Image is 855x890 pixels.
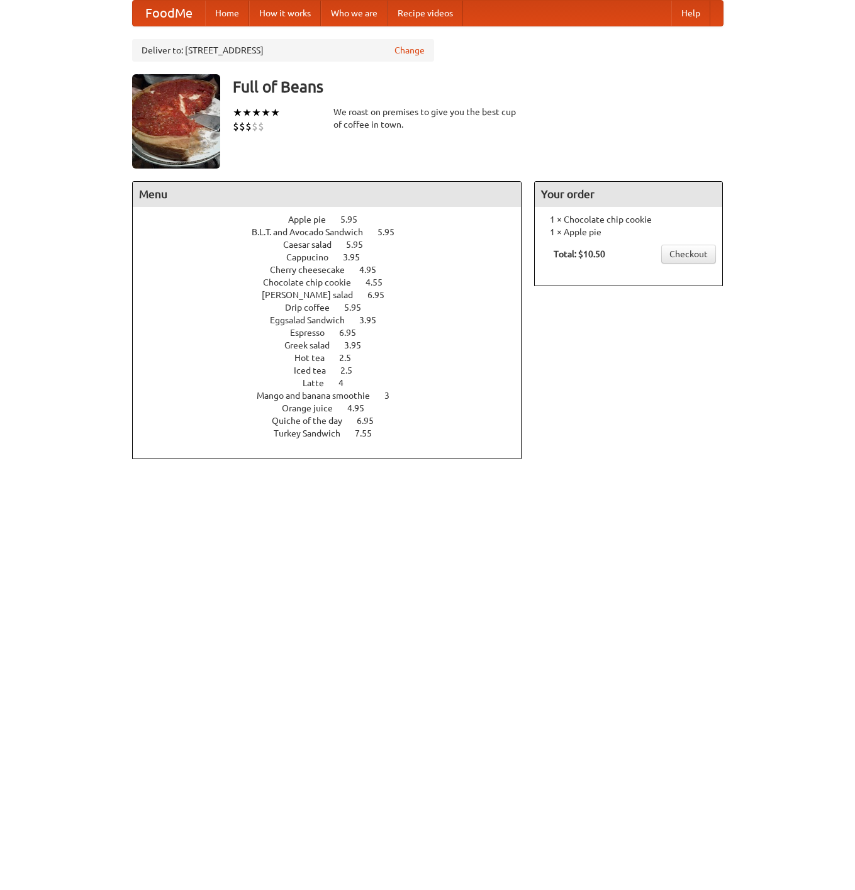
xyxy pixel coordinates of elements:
[252,106,261,120] li: ★
[245,120,252,133] li: $
[132,74,220,169] img: angular.jpg
[270,315,357,325] span: Eggsalad Sandwich
[343,252,372,262] span: 3.95
[205,1,249,26] a: Home
[303,378,367,388] a: Latte 4
[262,290,408,300] a: [PERSON_NAME] salad 6.95
[339,328,369,338] span: 6.95
[133,1,205,26] a: FoodMe
[535,182,722,207] h4: Your order
[661,245,716,264] a: Checkout
[288,214,338,225] span: Apple pie
[394,44,425,57] a: Change
[340,365,365,375] span: 2.5
[340,214,370,225] span: 5.95
[355,428,384,438] span: 7.55
[274,428,395,438] a: Turkey Sandwich 7.55
[233,74,724,99] h3: Full of Beans
[242,106,252,120] li: ★
[367,290,397,300] span: 6.95
[132,39,434,62] div: Deliver to: [STREET_ADDRESS]
[261,106,271,120] li: ★
[282,403,388,413] a: Orange juice 4.95
[263,277,364,287] span: Chocolate chip cookie
[263,277,406,287] a: Chocolate chip cookie 4.55
[239,120,245,133] li: $
[366,277,395,287] span: 4.55
[339,353,364,363] span: 2.5
[671,1,710,26] a: Help
[233,106,242,120] li: ★
[346,240,376,250] span: 5.95
[294,353,374,363] a: Hot tea 2.5
[344,303,374,313] span: 5.95
[554,249,605,259] b: Total: $10.50
[272,416,355,426] span: Quiche of the day
[338,378,356,388] span: 4
[258,120,264,133] li: $
[270,265,357,275] span: Cherry cheesecake
[290,328,379,338] a: Espresso 6.95
[274,428,353,438] span: Turkey Sandwich
[252,120,258,133] li: $
[377,227,407,237] span: 5.95
[321,1,388,26] a: Who we are
[294,365,338,375] span: Iced tea
[357,416,386,426] span: 6.95
[257,391,383,401] span: Mango and banana smoothie
[359,315,389,325] span: 3.95
[344,340,374,350] span: 3.95
[252,227,376,237] span: B.L.T. and Avocado Sandwich
[282,403,345,413] span: Orange juice
[303,378,337,388] span: Latte
[285,303,384,313] a: Drip coffee 5.95
[347,403,377,413] span: 4.95
[294,365,376,375] a: Iced tea 2.5
[271,106,280,120] li: ★
[283,240,344,250] span: Caesar salad
[283,240,386,250] a: Caesar salad 5.95
[270,315,400,325] a: Eggsalad Sandwich 3.95
[541,226,716,238] li: 1 × Apple pie
[284,340,384,350] a: Greek salad 3.95
[384,391,402,401] span: 3
[286,252,383,262] a: Cappucino 3.95
[286,252,341,262] span: Cappucino
[133,182,522,207] h4: Menu
[270,265,400,275] a: Cherry cheesecake 4.95
[294,353,337,363] span: Hot tea
[541,213,716,226] li: 1 × Chocolate chip cookie
[333,106,522,131] div: We roast on premises to give you the best cup of coffee in town.
[233,120,239,133] li: $
[290,328,337,338] span: Espresso
[284,340,342,350] span: Greek salad
[388,1,463,26] a: Recipe videos
[288,214,381,225] a: Apple pie 5.95
[262,290,366,300] span: [PERSON_NAME] salad
[257,391,413,401] a: Mango and banana smoothie 3
[249,1,321,26] a: How it works
[359,265,389,275] span: 4.95
[285,303,342,313] span: Drip coffee
[272,416,397,426] a: Quiche of the day 6.95
[252,227,418,237] a: B.L.T. and Avocado Sandwich 5.95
